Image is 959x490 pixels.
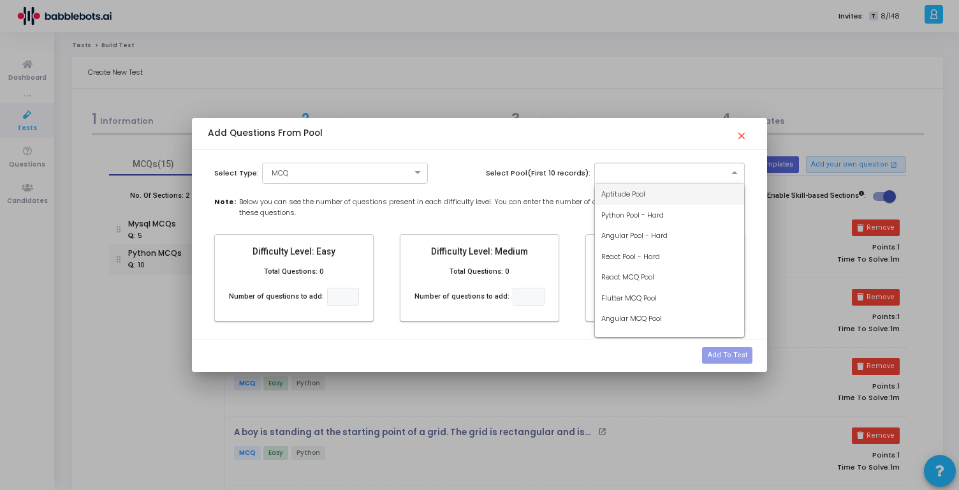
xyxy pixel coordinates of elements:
[225,245,363,258] mat-card-title: Difficulty Level: Easy
[486,168,590,179] label: Select Pool(First 10 records):
[450,267,509,278] label: Total Questions: 0
[414,292,509,302] label: Number of questions to add:
[601,230,668,241] span: Angular Pool - Hard
[736,124,751,140] mat-icon: close
[601,251,660,262] span: React Pool - Hard
[411,245,548,258] mat-card-title: Difficulty Level: Medium
[601,210,664,220] span: Python Pool - Hard
[601,272,654,282] span: React MCQ Pool
[601,293,657,303] span: Flutter MCQ Pool
[594,183,745,338] ng-dropdown-panel: Options list
[601,189,645,199] span: Aptitude Pool
[239,197,745,218] span: Below you can see the number of questions present in each difficulty level. You can enter the num...
[229,292,324,302] label: Number of questions to add:
[208,128,323,139] h5: Add Questions From Pool
[264,267,323,278] label: Total Questions: 0
[601,313,662,323] span: Angular MCQ Pool
[702,347,752,364] button: Add To Test
[214,197,236,218] b: Note:
[214,168,259,179] label: Select Type:
[601,334,652,345] span: Node MCQ Pool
